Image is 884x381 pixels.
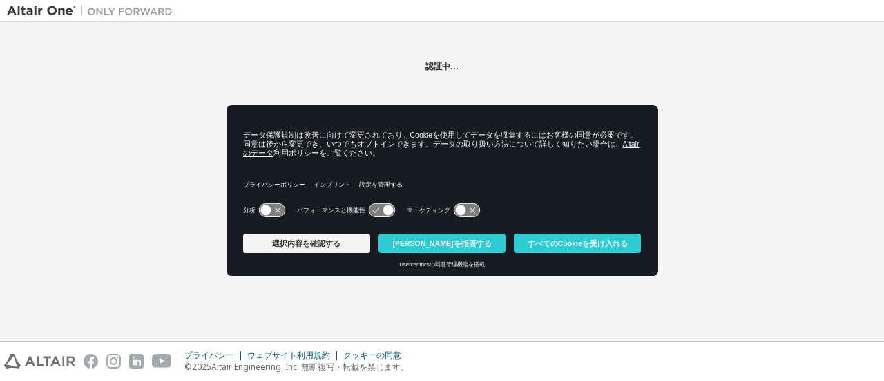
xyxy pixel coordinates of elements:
img: altair_logo.svg [4,354,75,369]
img: instagram.svg [106,354,121,369]
font: ウェブサイト利用規約 [247,349,330,361]
img: linkedin.svg [129,354,144,369]
img: facebook.svg [84,354,98,369]
img: アルタイルワン [7,4,180,18]
font: プライバシー [184,349,234,361]
font: 認証中... [425,60,459,72]
font: Altair Engineering, Inc. 無断複写・転載を禁じます。 [211,361,409,373]
img: youtube.svg [152,354,172,369]
font: © [184,361,192,373]
font: 2025 [192,361,211,373]
font: クッキーの同意 [343,349,401,361]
